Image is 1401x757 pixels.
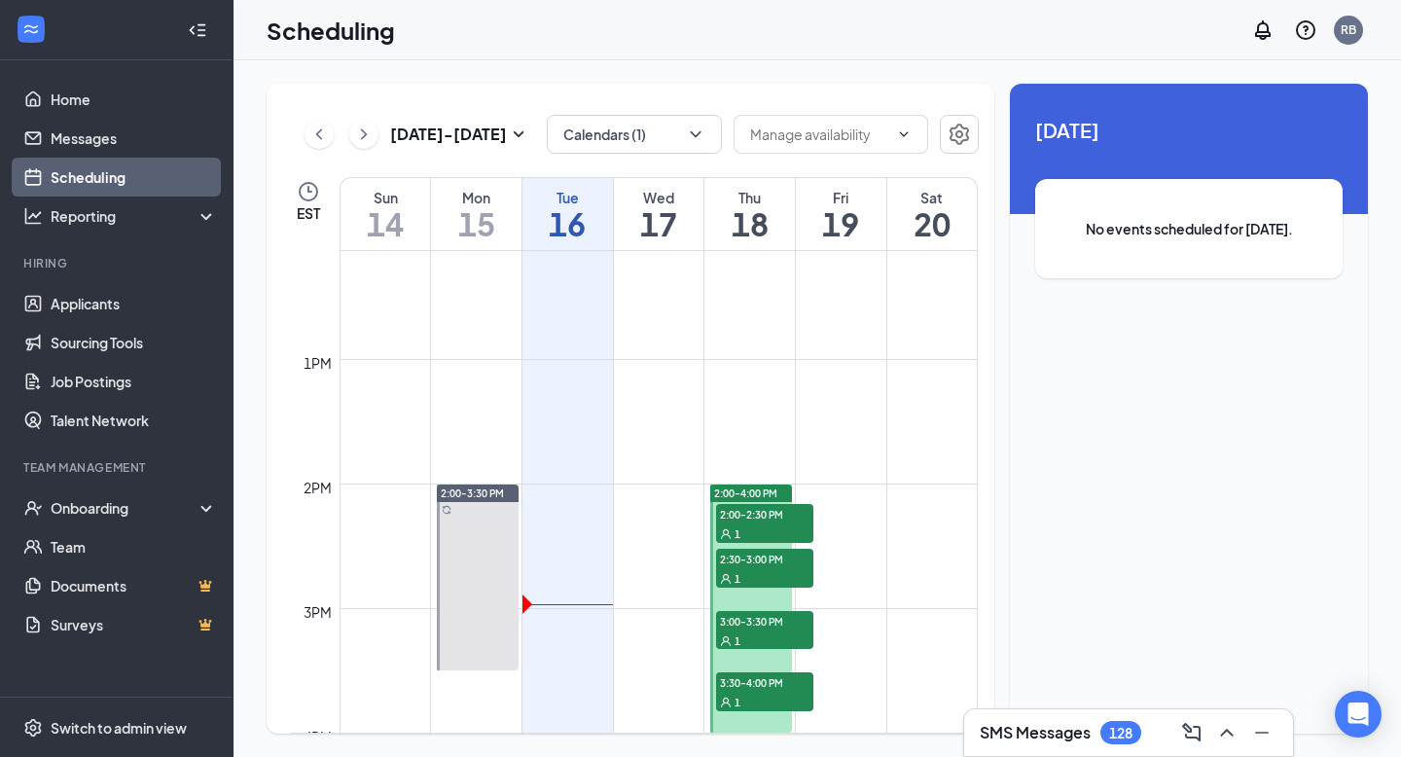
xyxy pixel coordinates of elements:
h1: 19 [796,207,886,240]
span: No events scheduled for [DATE]. [1074,218,1304,239]
svg: UserCheck [23,498,43,518]
div: Sun [341,188,430,207]
svg: Sync [442,505,451,515]
input: Manage availability [750,124,888,145]
span: 1 [735,634,740,648]
svg: Analysis [23,206,43,226]
span: 2:00-2:30 PM [716,504,813,523]
h1: 17 [614,207,704,240]
a: DocumentsCrown [51,566,217,605]
span: 1 [735,572,740,586]
div: 1pm [300,352,336,374]
span: [DATE] [1035,115,1343,145]
a: Talent Network [51,401,217,440]
a: September 19, 2025 [796,178,886,250]
span: 1 [735,527,740,541]
h3: SMS Messages [980,722,1091,743]
div: Team Management [23,459,213,476]
a: September 15, 2025 [431,178,521,250]
a: September 17, 2025 [614,178,704,250]
div: Tue [522,188,613,207]
a: September 16, 2025 [522,178,613,250]
svg: Settings [23,718,43,738]
h1: 16 [522,207,613,240]
button: ChevronUp [1211,717,1242,748]
svg: QuestionInfo [1294,18,1317,42]
h1: 18 [704,207,795,240]
span: 2:00-3:30 PM [441,487,504,500]
button: ChevronRight [349,120,378,149]
svg: User [720,528,732,540]
a: Team [51,527,217,566]
svg: User [720,573,732,585]
button: ComposeMessage [1176,717,1207,748]
div: Switch to admin view [51,718,187,738]
div: 2pm [300,477,336,498]
div: 128 [1109,725,1132,741]
button: Calendars (1)ChevronDown [547,115,722,154]
span: 2:00-4:00 PM [714,487,777,500]
svg: ChevronDown [686,125,705,144]
a: SurveysCrown [51,605,217,644]
svg: User [720,635,732,647]
span: 1 [735,696,740,709]
button: Settings [940,115,979,154]
svg: ChevronDown [896,126,912,142]
a: September 20, 2025 [887,178,977,250]
a: Scheduling [51,158,217,197]
div: 4pm [300,726,336,747]
div: Hiring [23,255,213,271]
div: Fri [796,188,886,207]
span: 3:30-4:00 PM [716,672,813,692]
svg: Collapse [188,20,207,40]
div: Thu [704,188,795,207]
div: Wed [614,188,704,207]
a: September 14, 2025 [341,178,430,250]
div: Mon [431,188,521,207]
svg: ChevronRight [354,123,374,146]
div: Sat [887,188,977,207]
svg: ChevronLeft [309,123,329,146]
svg: Clock [297,180,320,203]
div: 3pm [300,601,336,623]
a: September 18, 2025 [704,178,795,250]
h1: 15 [431,207,521,240]
h1: Scheduling [267,14,395,47]
button: Minimize [1246,717,1277,748]
h3: [DATE] - [DATE] [390,124,507,145]
h1: 14 [341,207,430,240]
a: Messages [51,119,217,158]
h1: 20 [887,207,977,240]
button: ChevronLeft [305,120,334,149]
svg: Settings [948,123,971,146]
svg: SmallChevronDown [507,123,530,146]
div: Open Intercom Messenger [1335,691,1382,738]
svg: ChevronUp [1215,721,1239,744]
div: Onboarding [51,498,200,518]
span: 2:30-3:00 PM [716,549,813,568]
span: EST [297,203,320,223]
a: Applicants [51,284,217,323]
span: 3:00-3:30 PM [716,611,813,631]
svg: Notifications [1251,18,1275,42]
svg: Minimize [1250,721,1274,744]
div: RB [1341,21,1356,38]
a: Sourcing Tools [51,323,217,362]
svg: WorkstreamLogo [21,19,41,39]
svg: ComposeMessage [1180,721,1203,744]
div: Reporting [51,206,218,226]
a: Home [51,80,217,119]
svg: User [720,697,732,708]
a: Job Postings [51,362,217,401]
